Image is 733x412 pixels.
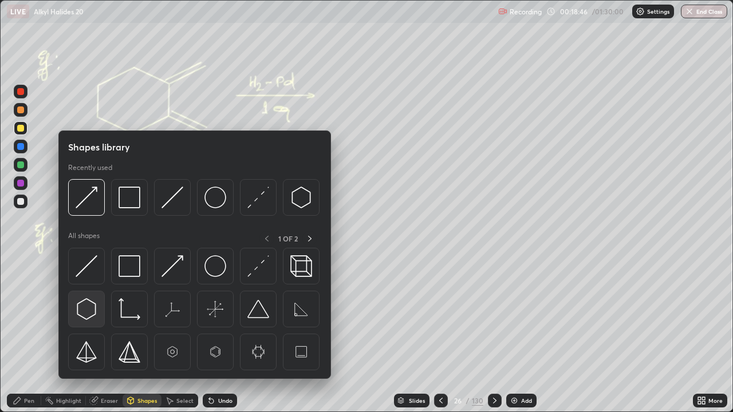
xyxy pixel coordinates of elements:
[76,187,97,208] img: svg+xml;charset=utf-8,%3Csvg%20xmlns%3D%22http%3A%2F%2Fwww.w3.org%2F2000%2Fsvg%22%20width%3D%2230...
[247,298,269,320] img: svg+xml;charset=utf-8,%3Csvg%20xmlns%3D%22http%3A%2F%2Fwww.w3.org%2F2000%2Fsvg%22%20width%3D%2238...
[498,7,507,16] img: recording.375f2c34.svg
[68,163,112,172] p: Recently used
[636,7,645,16] img: class-settings-icons
[218,398,232,403] div: Undo
[24,398,34,403] div: Pen
[472,395,483,406] div: 130
[161,255,183,277] img: svg+xml;charset=utf-8,%3Csvg%20xmlns%3D%22http%3A%2F%2Fwww.w3.org%2F2000%2Fsvg%22%20width%3D%2230...
[10,7,26,16] p: LIVE
[290,341,312,363] img: svg+xml;charset=utf-8,%3Csvg%20xmlns%3D%22http%3A%2F%2Fwww.w3.org%2F2000%2Fsvg%22%20width%3D%2265...
[101,398,118,403] div: Eraser
[68,231,100,245] p: All shapes
[76,298,97,320] img: svg+xml;charset=utf-8,%3Csvg%20xmlns%3D%22http%3A%2F%2Fwww.w3.org%2F2000%2Fsvg%22%20width%3D%2230...
[278,234,298,243] p: 1 OF 2
[290,298,312,320] img: svg+xml;charset=utf-8,%3Csvg%20xmlns%3D%22http%3A%2F%2Fwww.w3.org%2F2000%2Fsvg%22%20width%3D%2265...
[452,397,464,404] div: 26
[161,298,183,320] img: svg+xml;charset=utf-8,%3Csvg%20xmlns%3D%22http%3A%2F%2Fwww.w3.org%2F2000%2Fsvg%22%20width%3D%2265...
[119,255,140,277] img: svg+xml;charset=utf-8,%3Csvg%20xmlns%3D%22http%3A%2F%2Fwww.w3.org%2F2000%2Fsvg%22%20width%3D%2234...
[204,298,226,320] img: svg+xml;charset=utf-8,%3Csvg%20xmlns%3D%22http%3A%2F%2Fwww.w3.org%2F2000%2Fsvg%22%20width%3D%2265...
[119,298,140,320] img: svg+xml;charset=utf-8,%3Csvg%20xmlns%3D%22http%3A%2F%2Fwww.w3.org%2F2000%2Fsvg%22%20width%3D%2233...
[247,187,269,208] img: svg+xml;charset=utf-8,%3Csvg%20xmlns%3D%22http%3A%2F%2Fwww.w3.org%2F2000%2Fsvg%22%20width%3D%2230...
[681,5,727,18] button: End Class
[34,7,84,16] p: Alkyl Halides 20
[647,9,669,14] p: Settings
[685,7,694,16] img: end-class-cross
[708,398,723,403] div: More
[137,398,157,403] div: Shapes
[247,341,269,363] img: svg+xml;charset=utf-8,%3Csvg%20xmlns%3D%22http%3A%2F%2Fwww.w3.org%2F2000%2Fsvg%22%20width%3D%2265...
[119,187,140,208] img: svg+xml;charset=utf-8,%3Csvg%20xmlns%3D%22http%3A%2F%2Fwww.w3.org%2F2000%2Fsvg%22%20width%3D%2234...
[161,187,183,208] img: svg+xml;charset=utf-8,%3Csvg%20xmlns%3D%22http%3A%2F%2Fwww.w3.org%2F2000%2Fsvg%22%20width%3D%2230...
[204,187,226,208] img: svg+xml;charset=utf-8,%3Csvg%20xmlns%3D%22http%3A%2F%2Fwww.w3.org%2F2000%2Fsvg%22%20width%3D%2236...
[510,7,542,16] p: Recording
[510,396,519,405] img: add-slide-button
[176,398,194,403] div: Select
[290,187,312,208] img: svg+xml;charset=utf-8,%3Csvg%20xmlns%3D%22http%3A%2F%2Fwww.w3.org%2F2000%2Fsvg%22%20width%3D%2230...
[466,397,470,404] div: /
[247,255,269,277] img: svg+xml;charset=utf-8,%3Csvg%20xmlns%3D%22http%3A%2F%2Fwww.w3.org%2F2000%2Fsvg%22%20width%3D%2230...
[204,255,226,277] img: svg+xml;charset=utf-8,%3Csvg%20xmlns%3D%22http%3A%2F%2Fwww.w3.org%2F2000%2Fsvg%22%20width%3D%2236...
[76,255,97,277] img: svg+xml;charset=utf-8,%3Csvg%20xmlns%3D%22http%3A%2F%2Fwww.w3.org%2F2000%2Fsvg%22%20width%3D%2230...
[161,341,183,363] img: svg+xml;charset=utf-8,%3Csvg%20xmlns%3D%22http%3A%2F%2Fwww.w3.org%2F2000%2Fsvg%22%20width%3D%2265...
[409,398,425,403] div: Slides
[204,341,226,363] img: svg+xml;charset=utf-8,%3Csvg%20xmlns%3D%22http%3A%2F%2Fwww.w3.org%2F2000%2Fsvg%22%20width%3D%2265...
[290,255,312,277] img: svg+xml;charset=utf-8,%3Csvg%20xmlns%3D%22http%3A%2F%2Fwww.w3.org%2F2000%2Fsvg%22%20width%3D%2235...
[68,140,130,154] h5: Shapes library
[76,341,97,363] img: svg+xml;charset=utf-8,%3Csvg%20xmlns%3D%22http%3A%2F%2Fwww.w3.org%2F2000%2Fsvg%22%20width%3D%2234...
[56,398,81,403] div: Highlight
[119,341,140,363] img: svg+xml;charset=utf-8,%3Csvg%20xmlns%3D%22http%3A%2F%2Fwww.w3.org%2F2000%2Fsvg%22%20width%3D%2234...
[521,398,532,403] div: Add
